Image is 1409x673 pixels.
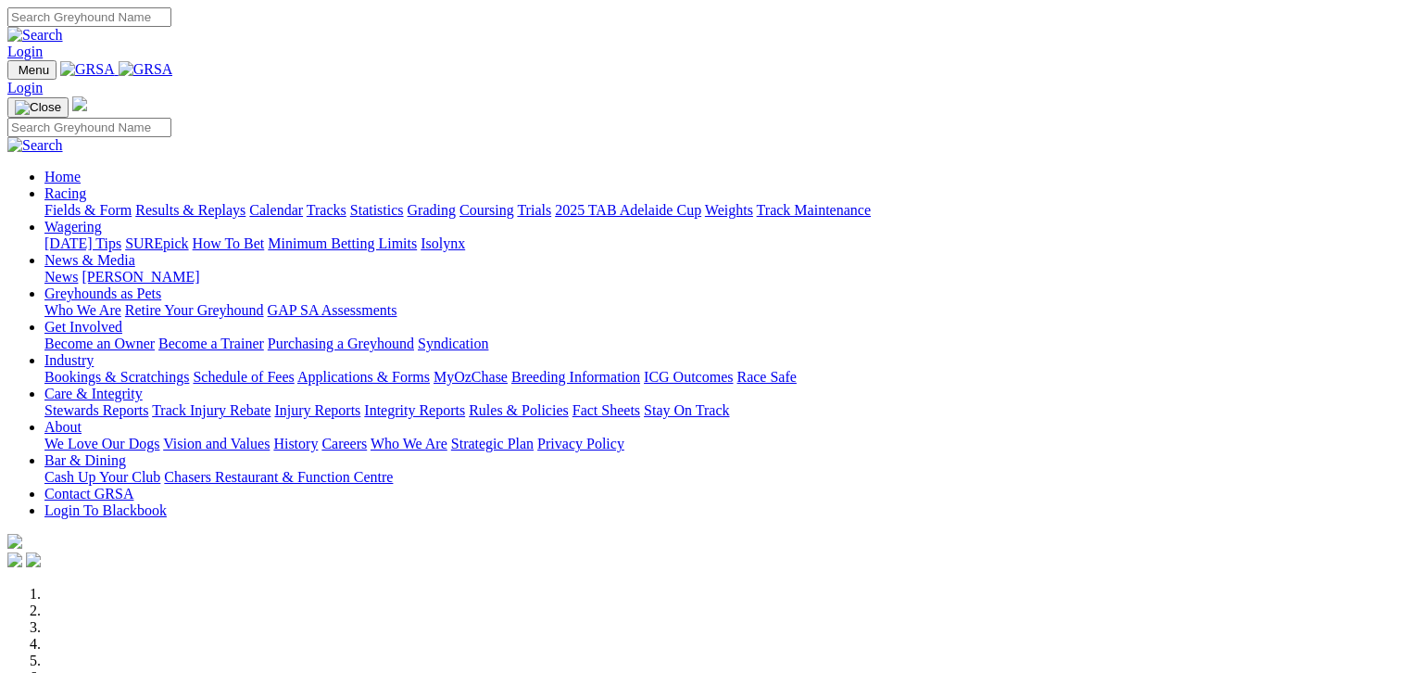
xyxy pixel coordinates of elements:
img: Close [15,100,61,115]
a: Contact GRSA [44,486,133,502]
a: Bar & Dining [44,452,126,468]
a: Fact Sheets [572,402,640,418]
a: Weights [705,202,753,218]
img: logo-grsa-white.png [7,534,22,549]
div: Care & Integrity [44,402,1402,419]
a: Cash Up Your Club [44,469,160,485]
img: logo-grsa-white.png [72,96,87,111]
a: Login To Blackbook [44,502,167,518]
a: Applications & Forms [297,369,430,385]
a: Who We Are [371,436,447,451]
a: Stay On Track [644,402,729,418]
a: Greyhounds as Pets [44,286,161,301]
a: Rules & Policies [469,402,569,418]
a: News [44,269,78,285]
img: GRSA [60,61,115,78]
a: Careers [321,436,367,451]
a: News & Media [44,252,135,268]
a: About [44,419,82,435]
button: Toggle navigation [7,97,69,118]
button: Toggle navigation [7,60,57,80]
a: Who We Are [44,302,121,318]
a: Breeding Information [511,369,640,385]
a: Home [44,169,81,184]
a: GAP SA Assessments [268,302,397,318]
a: Calendar [249,202,303,218]
div: News & Media [44,269,1402,286]
a: Injury Reports [274,402,360,418]
a: Purchasing a Greyhound [268,336,414,351]
a: Minimum Betting Limits [268,235,417,251]
div: Greyhounds as Pets [44,302,1402,319]
a: Retire Your Greyhound [125,302,264,318]
a: Vision and Values [163,436,270,451]
a: Chasers Restaurant & Function Centre [164,469,393,485]
a: Login [7,80,43,95]
img: Search [7,27,63,44]
img: twitter.svg [26,552,41,567]
a: [DATE] Tips [44,235,121,251]
a: Industry [44,352,94,368]
a: Fields & Form [44,202,132,218]
a: Track Injury Rebate [152,402,270,418]
a: 2025 TAB Adelaide Cup [555,202,701,218]
a: SUREpick [125,235,188,251]
div: Racing [44,202,1402,219]
div: Get Involved [44,336,1402,352]
a: Become a Trainer [158,336,264,351]
a: Strategic Plan [451,436,534,451]
div: Bar & Dining [44,469,1402,486]
a: How To Bet [193,235,265,251]
a: Isolynx [421,235,465,251]
img: Search [7,137,63,154]
a: Wagering [44,219,102,235]
a: Stewards Reports [44,402,148,418]
a: Login [7,44,43,59]
img: GRSA [119,61,173,78]
a: Grading [408,202,456,218]
a: History [273,436,318,451]
a: Statistics [350,202,404,218]
a: Care & Integrity [44,386,143,401]
input: Search [7,118,171,137]
a: Race Safe [736,369,796,385]
div: About [44,436,1402,452]
input: Search [7,7,171,27]
a: Trials [517,202,551,218]
a: Schedule of Fees [193,369,294,385]
a: Coursing [459,202,514,218]
div: Industry [44,369,1402,386]
a: ICG Outcomes [644,369,733,385]
a: MyOzChase [434,369,508,385]
a: Racing [44,185,86,201]
a: Become an Owner [44,336,155,351]
a: Tracks [307,202,346,218]
a: [PERSON_NAME] [82,269,199,285]
a: Results & Replays [135,202,245,218]
div: Wagering [44,235,1402,252]
a: Track Maintenance [757,202,871,218]
a: Syndication [418,336,488,351]
img: facebook.svg [7,552,22,567]
a: Privacy Policy [537,436,624,451]
a: We Love Our Dogs [44,436,159,451]
a: Integrity Reports [364,402,465,418]
a: Get Involved [44,319,122,335]
a: Bookings & Scratchings [44,369,189,385]
span: Menu [19,63,49,77]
